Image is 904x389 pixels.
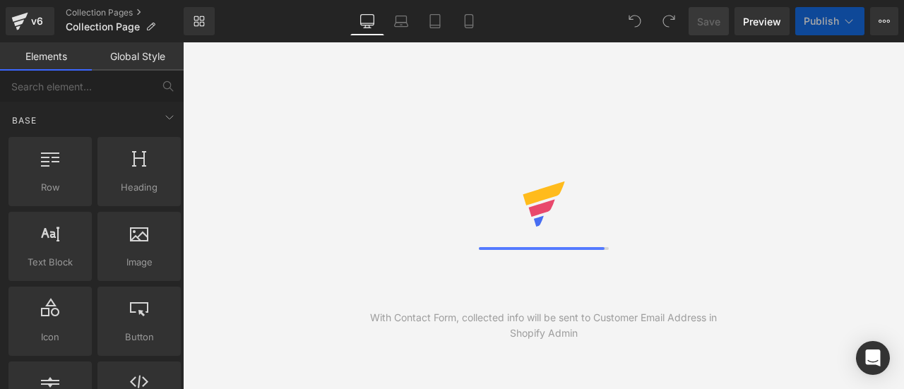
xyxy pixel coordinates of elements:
[804,16,839,27] span: Publish
[184,7,215,35] a: New Library
[734,7,790,35] a: Preview
[384,7,418,35] a: Laptop
[363,310,724,341] div: With Contact Form, collected info will be sent to Customer Email Address in Shopify Admin
[28,12,46,30] div: v6
[655,7,683,35] button: Redo
[13,255,88,270] span: Text Block
[92,42,184,71] a: Global Style
[856,341,890,375] div: Open Intercom Messenger
[11,114,38,127] span: Base
[418,7,452,35] a: Tablet
[13,180,88,195] span: Row
[102,255,177,270] span: Image
[66,21,140,32] span: Collection Page
[795,7,864,35] button: Publish
[66,7,184,18] a: Collection Pages
[102,330,177,345] span: Button
[13,330,88,345] span: Icon
[697,14,720,29] span: Save
[102,180,177,195] span: Heading
[350,7,384,35] a: Desktop
[870,7,898,35] button: More
[743,14,781,29] span: Preview
[452,7,486,35] a: Mobile
[6,7,54,35] a: v6
[621,7,649,35] button: Undo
